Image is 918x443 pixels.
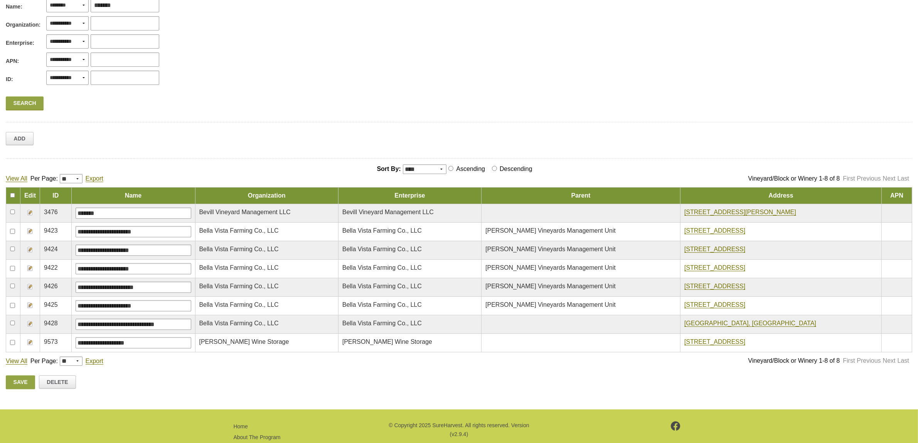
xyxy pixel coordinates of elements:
[485,301,616,308] span: [PERSON_NAME] Vineyards Management Unit
[44,338,58,345] span: 9573
[199,246,279,252] span: Bella Vista Farming Co., LLC
[883,175,896,182] a: Next
[684,264,745,271] a: [STREET_ADDRESS]
[748,175,840,182] span: Vineyard/Block or Winery 1-8 of 8
[684,246,745,253] a: [STREET_ADDRESS]
[843,357,855,364] a: First
[6,75,13,83] span: ID:
[27,228,33,234] img: Edit
[30,358,58,364] span: Per Page:
[44,264,58,271] span: 9422
[684,227,745,234] a: [STREET_ADDRESS]
[6,96,44,110] a: Search
[387,421,530,438] p: © Copyright 2025 SureHarvest. All rights reserved. Version (v2.9.4)
[6,175,27,182] a: View All
[342,209,434,215] span: Bevill Vineyard Management LLC
[882,188,912,204] td: APN
[44,246,58,252] span: 9424
[485,283,616,289] span: [PERSON_NAME] Vineyards Management Unit
[898,357,909,364] a: Last
[377,166,401,172] span: Sort By:
[342,301,422,308] span: Bella Vista Farming Co., LLC
[44,209,58,215] span: 3476
[338,188,481,204] td: Enterprise
[485,264,616,271] span: [PERSON_NAME] Vineyards Management Unit
[39,375,76,389] a: Delete
[27,265,33,271] img: Edit
[485,246,616,252] span: [PERSON_NAME] Vineyards Management Unit
[684,283,745,290] a: [STREET_ADDRESS]
[485,227,616,234] span: [PERSON_NAME] Vineyards Management Unit
[86,358,103,365] a: Export
[684,301,745,308] a: [STREET_ADDRESS]
[27,284,33,290] img: Edit
[27,210,33,216] img: Edit
[684,320,816,327] a: [GEOGRAPHIC_DATA], [GEOGRAPHIC_DATA]
[27,321,33,327] img: Edit
[71,188,195,204] td: Name
[44,320,58,326] span: 9428
[455,166,488,172] label: Ascending
[199,283,279,289] span: Bella Vista Farming Co., LLC
[44,301,58,308] span: 9425
[86,175,103,182] a: Export
[748,357,840,364] span: Vineyard/Block or Winery 1-8 of 8
[20,188,40,204] td: Edit
[6,57,19,65] span: APN:
[857,357,881,364] a: Previous
[40,188,71,204] td: ID
[199,209,291,215] span: Bevill Vineyard Management LLC
[27,247,33,253] img: Edit
[843,175,855,182] a: First
[6,39,34,47] span: Enterprise:
[234,423,248,429] a: Home
[482,188,680,204] td: Parent
[195,188,338,204] td: Organization
[342,338,432,345] span: [PERSON_NAME] Wine Storage
[199,320,279,326] span: Bella Vista Farming Co., LLC
[684,209,796,216] a: [STREET_ADDRESS][PERSON_NAME]
[6,132,34,145] a: Add
[27,339,33,345] img: Edit
[199,227,279,234] span: Bella Vista Farming Co., LLC
[898,175,909,182] a: Last
[498,166,536,172] label: Descending
[30,175,58,182] span: Per Page:
[6,21,40,29] span: Organization:
[199,301,279,308] span: Bella Vista Farming Co., LLC
[6,375,35,389] a: Save
[342,283,422,289] span: Bella Vista Farming Co., LLC
[44,283,58,289] span: 9426
[199,338,289,345] span: [PERSON_NAME] Wine Storage
[199,264,279,271] span: Bella Vista Farming Co., LLC
[671,421,680,431] img: footer-facebook.png
[857,175,881,182] a: Previous
[342,246,422,252] span: Bella Vista Farming Co., LLC
[342,264,422,271] span: Bella Vista Farming Co., LLC
[234,434,281,440] a: About The Program
[44,227,58,234] span: 9423
[27,302,33,308] img: Edit
[6,358,27,365] a: View All
[684,338,745,345] a: [STREET_ADDRESS]
[680,188,882,204] td: Address
[6,3,22,11] span: Name:
[342,320,422,326] span: Bella Vista Farming Co., LLC
[883,357,896,364] a: Next
[342,227,422,234] span: Bella Vista Farming Co., LLC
